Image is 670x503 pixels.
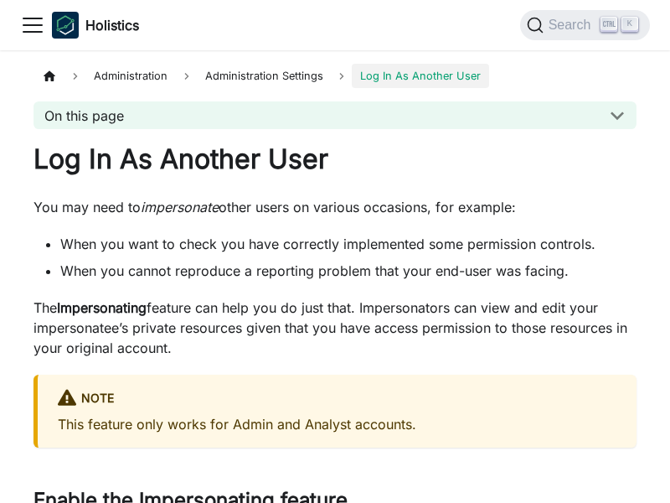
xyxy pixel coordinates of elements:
[33,197,636,217] p: You may need to other users on various occasions, for example:
[58,388,616,410] div: Note
[621,17,638,32] kbd: K
[141,199,219,215] em: impersonate
[58,414,616,434] p: This feature only works for Admin and Analyst accounts.
[33,143,636,176] h1: Log In As Another User
[52,12,139,39] a: HolisticsHolistics
[52,12,79,39] img: Holistics
[60,261,636,281] li: When you cannot reproduce a reporting problem that your end-user was facing.
[85,64,176,88] span: Administration
[57,299,147,316] strong: Impersonating
[33,101,636,129] button: On this page
[60,234,636,254] li: When you want to check you have correctly implemented some permission controls.
[33,64,65,88] a: Home page
[544,18,601,33] span: Search
[197,64,332,88] span: Administration Settings
[20,13,45,38] button: Toggle navigation bar
[33,298,636,358] p: The feature can help you do just that. Impersonators can view and edit your impersonatee’s privat...
[85,15,139,35] b: Holistics
[352,64,489,88] span: Log In As Another User
[33,64,636,88] nav: Breadcrumbs
[520,10,650,40] button: Search (Ctrl+K)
